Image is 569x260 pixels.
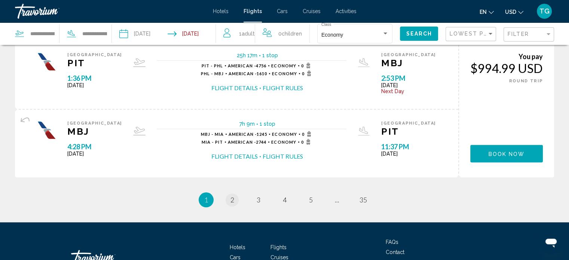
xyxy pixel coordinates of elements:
span: Book now [489,151,525,157]
span: 4:28 PM [67,143,122,151]
ul: Pagination [15,192,554,207]
a: Travorium [15,4,205,19]
span: Economy [271,140,296,144]
span: Adult [242,31,255,37]
a: Flights [270,244,287,250]
span: 1:36 PM [67,74,122,82]
span: [DATE] [381,82,436,88]
span: 4756 [228,63,266,68]
span: American - [228,140,256,144]
span: PIT [381,126,436,137]
span: [GEOGRAPHIC_DATA] [67,52,122,57]
span: USD [505,9,516,15]
span: 0 [302,70,313,76]
button: Flight Details [211,84,258,92]
span: TG [539,7,550,15]
button: Depart date: Nov 26, 2025 [119,22,150,45]
span: Search [406,31,432,37]
span: Filter [508,31,529,37]
span: 1 [239,28,255,39]
span: 11:37 PM [381,143,436,151]
span: [GEOGRAPHIC_DATA] [381,121,436,126]
span: 1 stop [260,121,275,127]
span: Economy [272,71,297,76]
button: Search [400,27,438,40]
a: Contact [386,249,404,255]
button: User Menu [535,3,554,19]
span: Economy [272,132,297,137]
span: Economy [271,63,296,68]
span: MIA - PIT [202,140,223,144]
span: 1245 [229,132,267,137]
span: PIT [67,57,122,68]
span: Next Day [381,88,436,94]
span: Children [282,31,302,37]
span: American - [229,71,257,76]
button: Change currency [505,6,523,17]
span: 1 [204,196,208,204]
mat-select: Sort by [450,31,494,37]
span: PHL - MBJ [201,71,224,76]
a: Cruises [303,8,321,14]
iframe: Button to launch messaging window [539,230,563,254]
span: 1610 [229,71,267,76]
span: [DATE] [67,82,122,88]
button: Change language [480,6,494,17]
a: FAQs [386,239,398,245]
button: Travelers: 1 adult, 0 children [216,22,309,45]
span: 7h 9m [239,121,255,127]
span: 2:53 PM [381,74,436,82]
button: Flight Details [211,152,258,160]
span: 0 [302,131,313,137]
span: 35 [360,196,367,204]
span: en [480,9,487,15]
span: [DATE] [67,151,122,157]
span: [DATE] [381,151,436,157]
a: Book now [470,149,543,157]
div: $994.99 USD [470,61,543,76]
span: 0 [278,28,302,39]
span: American - [228,63,256,68]
span: 1 stop [262,52,278,58]
div: You pay [470,52,543,61]
span: PIT - PHL [202,63,223,68]
span: 2744 [228,140,266,144]
span: 2 [230,196,234,204]
span: [GEOGRAPHIC_DATA] [67,121,122,126]
span: 0 [301,139,313,145]
a: Activities [336,8,357,14]
span: [GEOGRAPHIC_DATA] [381,52,436,57]
span: 4 [283,196,287,204]
a: Cars [277,8,288,14]
span: 3 [257,196,260,204]
a: Flights [244,8,262,14]
span: MBJ [67,126,122,137]
span: 0 [301,62,313,68]
a: Hotels [230,244,245,250]
span: ... [335,196,339,204]
span: MBJ - MIA [201,132,224,137]
button: Flight Rules [263,152,303,160]
span: 25h 17m [237,52,257,58]
span: Lowest Price [450,31,498,37]
span: American - [229,132,257,137]
span: MBJ [381,57,436,68]
button: Filter [504,27,554,42]
span: 5 [309,196,313,204]
span: ROUND TRIP [509,79,543,83]
button: Book now [470,145,543,162]
button: Return date: Nov 30, 2025 [168,22,199,45]
button: Flight Rules [263,84,303,92]
a: Hotels [213,8,229,14]
span: Economy [321,32,343,38]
